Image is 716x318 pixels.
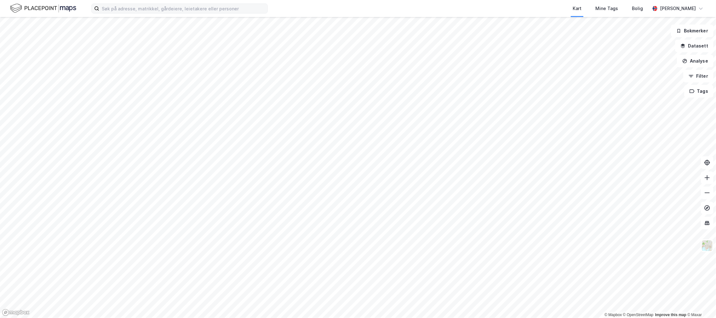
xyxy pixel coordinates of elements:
[573,5,581,12] div: Kart
[99,4,267,13] input: Søk på adresse, matrikkel, gårdeiere, leietakere eller personer
[660,5,696,12] div: [PERSON_NAME]
[684,288,716,318] iframe: Chat Widget
[595,5,618,12] div: Mine Tags
[684,288,716,318] div: Kontrollprogram for chat
[10,3,76,14] img: logo.f888ab2527a4732fd821a326f86c7f29.svg
[632,5,643,12] div: Bolig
